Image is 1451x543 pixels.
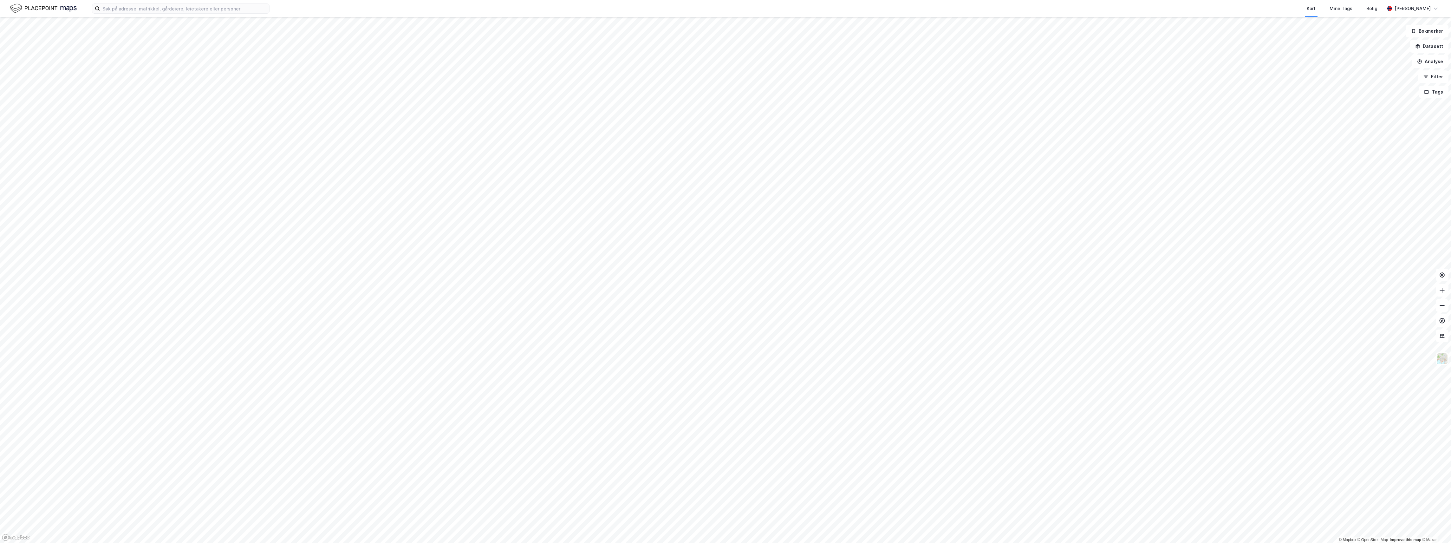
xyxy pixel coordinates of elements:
[100,4,269,13] input: Søk på adresse, matrikkel, gårdeiere, leietakere eller personer
[1390,538,1421,542] a: Improve this map
[1419,86,1448,98] button: Tags
[1419,513,1451,543] iframe: Chat Widget
[1419,513,1451,543] div: Kontrollprogram for chat
[1357,538,1388,542] a: OpenStreetMap
[1406,25,1448,37] button: Bokmerker
[1395,5,1431,12] div: [PERSON_NAME]
[1339,538,1356,542] a: Mapbox
[2,534,30,541] a: Mapbox homepage
[1330,5,1352,12] div: Mine Tags
[1366,5,1377,12] div: Bolig
[1436,353,1448,365] img: Z
[1418,70,1448,83] button: Filter
[10,3,77,14] img: logo.f888ab2527a4732fd821a326f86c7f29.svg
[1410,40,1448,53] button: Datasett
[1307,5,1316,12] div: Kart
[1412,55,1448,68] button: Analyse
